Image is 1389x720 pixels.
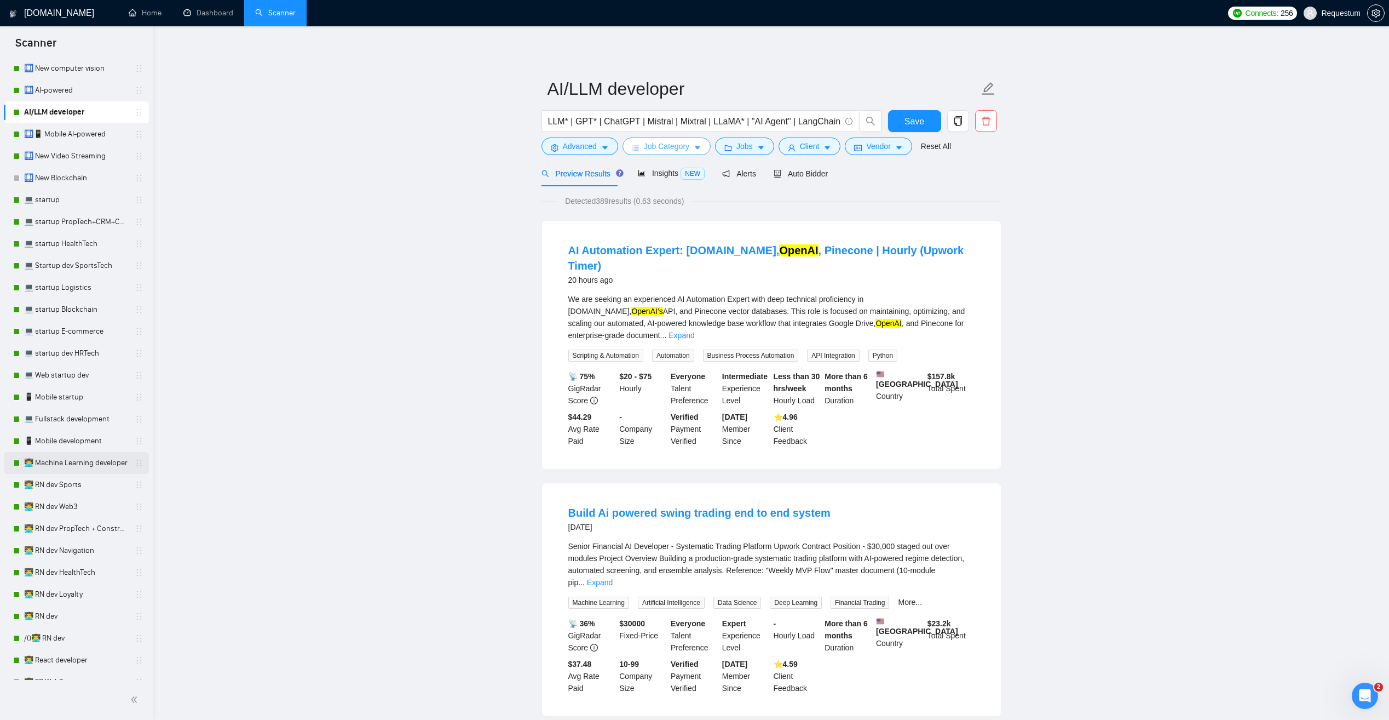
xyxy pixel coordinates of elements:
[825,619,868,640] b: More than 6 months
[860,110,881,132] button: search
[774,169,828,178] span: Auto Bidder
[671,660,699,668] b: Verified
[771,618,823,654] div: Hourly Load
[130,694,141,705] span: double-left
[568,372,595,381] b: 📡 75%
[590,397,598,404] span: info-circle
[135,86,143,95] span: holder
[135,393,143,402] span: holder
[770,597,822,609] span: Deep Learning
[24,58,128,79] a: 🛄 New computer vision
[24,211,128,233] a: 💻 startup PropTech+CRM+Construction
[774,413,798,421] b: ⭐️ 4.96
[845,138,912,155] button: idcardVendorcaret-down
[722,170,730,178] span: notification
[135,305,143,314] span: holder
[720,618,771,654] div: Experience Level
[619,619,645,628] b: $ 30000
[7,35,65,58] span: Scanner
[24,540,128,562] a: 👨‍💻 RN dev Navigation
[24,386,128,408] a: 📱 Mobile startup
[895,144,903,152] span: caret-down
[617,658,668,694] div: Company Size
[135,327,143,336] span: holder
[135,481,143,489] span: holder
[587,578,613,587] a: Expand
[617,411,668,447] div: Company Size
[722,169,756,178] span: Alerts
[668,411,720,447] div: Payment Verified
[668,370,720,407] div: Talent Preference
[568,597,629,609] span: Machine Learning
[736,140,753,152] span: Jobs
[563,140,597,152] span: Advanced
[631,307,662,316] mark: OpenAI’s
[578,578,585,587] span: ...
[541,169,620,178] span: Preview Results
[601,144,609,152] span: caret-down
[9,5,17,22] img: logo
[24,430,128,452] a: 📱 Mobile development
[566,618,618,654] div: GigRadar Score
[876,370,958,388] b: [GEOGRAPHIC_DATA]
[24,671,128,693] a: 👨‍💻 FS Web3
[551,144,558,152] span: setting
[1352,683,1378,709] iframe: Intercom live chat
[617,618,668,654] div: Fixed-Price
[722,372,768,381] b: Intermediate
[135,502,143,511] span: holder
[24,145,128,167] a: 🛄 New Video Streaming
[547,75,979,102] input: Scanner name...
[24,649,128,671] a: 👨‍💻 React developer
[135,371,143,380] span: holder
[24,189,128,211] a: 💻 startup
[779,138,841,155] button: userClientcaret-down
[24,474,128,496] a: 👨‍💻 RN dev Sports
[568,521,831,534] div: [DATE]
[668,618,720,654] div: Talent Preference
[24,123,128,145] a: 🛄📱 Mobile AI-powered
[135,130,143,139] span: holder
[568,350,643,362] span: Scripting & Automation
[135,546,143,555] span: holder
[774,372,820,393] b: Less than 30 hrs/week
[681,168,705,180] span: NEW
[135,174,143,182] span: holder
[1246,7,1278,19] span: Connects:
[541,170,549,178] span: search
[854,144,862,152] span: idcard
[24,605,128,627] a: 👨‍💻 RN dev
[566,658,618,694] div: Avg Rate Paid
[24,299,128,321] a: 💻 startup Blockchain
[831,597,889,609] span: Financial Trading
[927,619,951,628] b: $ 23.2k
[590,644,598,652] span: info-circle
[568,540,975,588] div: Senior Financial AI Developer - Systematic Trading Platform Upwork Contract Position - $30,000 st...
[24,342,128,364] a: 💻 startup dev HRTech
[135,218,143,226] span: holder
[135,437,143,445] span: holder
[722,660,747,668] b: [DATE]
[925,370,977,407] div: Total Spent
[671,372,705,381] b: Everyone
[135,196,143,204] span: holder
[24,518,128,540] a: 👨‍💻 RN dev PropTech + Construction
[788,144,796,152] span: user
[1367,4,1385,22] button: setting
[548,115,840,128] input: Search Freelance Jobs...
[715,138,774,155] button: folderJobscaret-down
[947,110,969,132] button: copy
[771,370,823,407] div: Hourly Load
[24,452,128,474] a: 👨‍💻 Machine Learning developer
[615,168,625,178] div: Tooltip anchor
[898,598,922,607] a: More...
[722,413,747,421] b: [DATE]
[877,370,884,378] img: 🇺🇸
[822,370,874,407] div: Duration
[183,8,233,18] a: dashboardDashboard
[671,619,705,628] b: Everyone
[868,350,897,362] span: Python
[860,116,881,126] span: search
[568,293,975,341] div: We are seeking an experienced AI Automation Expert with deep technical proficiency in [DOMAIN_NAM...
[135,612,143,621] span: holder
